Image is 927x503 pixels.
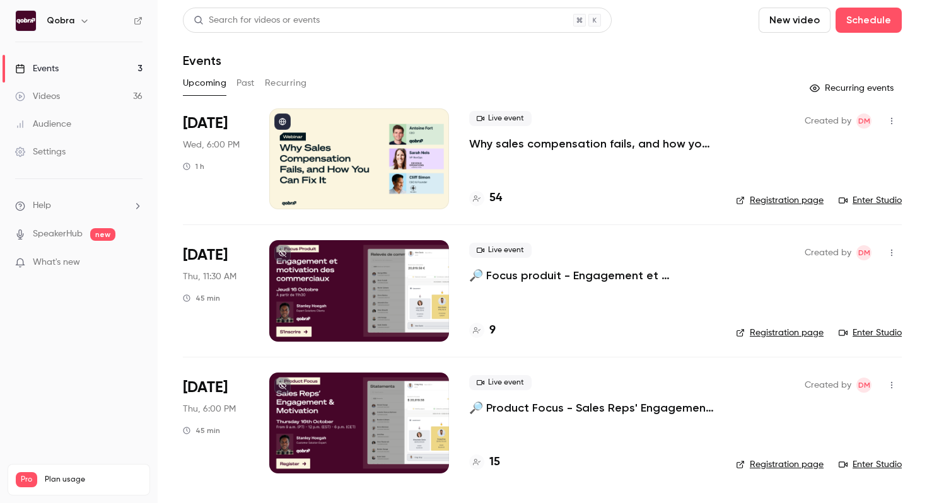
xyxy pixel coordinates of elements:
[759,8,831,33] button: New video
[805,378,851,393] span: Created by
[856,245,872,260] span: Dylan Manceau
[469,454,500,471] a: 15
[736,327,824,339] a: Registration page
[47,14,74,27] h6: Qobra
[804,78,902,98] button: Recurring events
[183,240,249,341] div: Oct 16 Thu, 11:30 AM (Europe/Paris)
[469,268,716,283] a: 🔎 Focus produit - Engagement et motivation des commerciaux
[15,90,60,103] div: Videos
[183,293,220,303] div: 45 min
[15,199,143,212] li: help-dropdown-opener
[489,454,500,471] h4: 15
[836,8,902,33] button: Schedule
[858,378,870,393] span: DM
[469,322,496,339] a: 9
[489,190,502,207] h4: 54
[183,270,236,283] span: Thu, 11:30 AM
[15,62,59,75] div: Events
[183,73,226,93] button: Upcoming
[183,373,249,473] div: Oct 16 Thu, 6:00 PM (Europe/Paris)
[15,118,71,130] div: Audience
[839,458,902,471] a: Enter Studio
[15,146,66,158] div: Settings
[805,245,851,260] span: Created by
[856,378,872,393] span: Dylan Manceau
[469,243,532,258] span: Live event
[45,475,142,485] span: Plan usage
[183,139,240,151] span: Wed, 6:00 PM
[194,14,320,27] div: Search for videos or events
[856,113,872,129] span: Dylan Manceau
[469,375,532,390] span: Live event
[736,194,824,207] a: Registration page
[16,11,36,31] img: Qobra
[839,194,902,207] a: Enter Studio
[858,245,870,260] span: DM
[33,256,80,269] span: What's new
[858,113,870,129] span: DM
[183,425,220,436] div: 45 min
[183,378,228,398] span: [DATE]
[183,403,236,415] span: Thu, 6:00 PM
[183,53,221,68] h1: Events
[489,322,496,339] h4: 9
[469,400,716,415] a: 🔎 Product Focus - Sales Reps' Engagement & Motivation
[16,472,37,487] span: Pro
[90,228,115,241] span: new
[469,190,502,207] a: 54
[469,111,532,126] span: Live event
[183,161,204,171] div: 1 h
[33,199,51,212] span: Help
[33,228,83,241] a: SpeakerHub
[839,327,902,339] a: Enter Studio
[183,245,228,265] span: [DATE]
[265,73,307,93] button: Recurring
[127,257,143,269] iframe: Noticeable Trigger
[805,113,851,129] span: Created by
[736,458,824,471] a: Registration page
[183,108,249,209] div: Oct 8 Wed, 6:00 PM (Europe/Paris)
[183,113,228,134] span: [DATE]
[236,73,255,93] button: Past
[469,136,716,151] a: Why sales compensation fails, and how you can fix it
